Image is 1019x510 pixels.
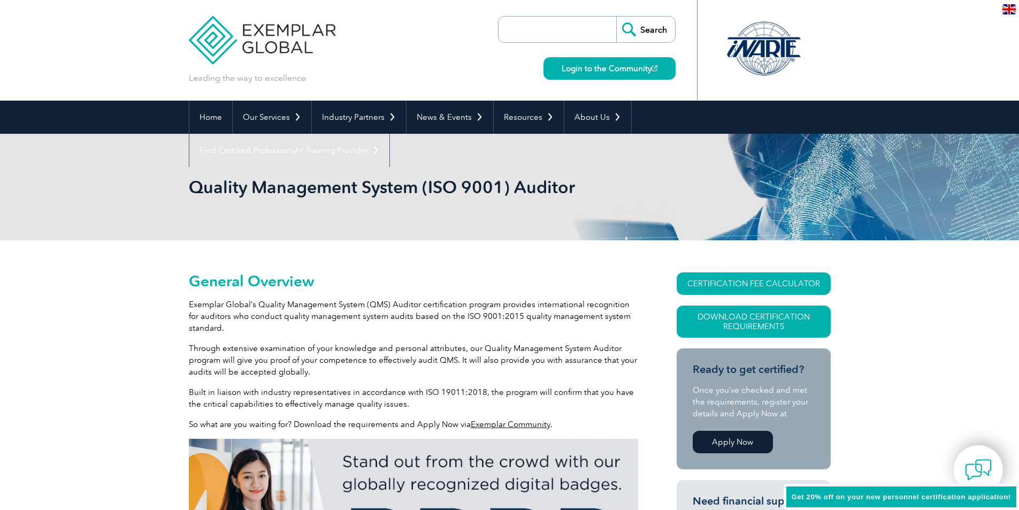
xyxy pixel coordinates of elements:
[693,363,815,376] h3: Ready to get certified?
[189,272,638,290] h2: General Overview
[189,72,306,84] p: Leading the way to excellence
[652,65,657,71] img: open_square.png
[494,101,564,134] a: Resources
[677,272,831,295] a: CERTIFICATION FEE CALCULATOR
[407,101,493,134] a: News & Events
[965,456,992,483] img: contact-chat.png
[189,418,638,430] p: So what are you waiting for? Download the requirements and Apply Now via .
[189,101,232,134] a: Home
[189,177,600,197] h1: Quality Management System (ISO 9001) Auditor
[189,342,638,378] p: Through extensive examination of your knowledge and personal attributes, our Quality Management S...
[792,493,1011,501] span: Get 20% off on your new personnel certification application!
[543,57,676,80] a: Login to the Community
[564,101,631,134] a: About Us
[1002,4,1016,14] img: en
[693,431,773,453] a: Apply Now
[189,299,638,334] p: Exemplar Global’s Quality Management System (QMS) Auditor certification program provides internat...
[677,306,831,338] a: Download Certification Requirements
[233,101,311,134] a: Our Services
[189,134,389,167] a: Find Certified Professional / Training Provider
[471,420,550,429] a: Exemplar Community
[189,386,638,410] p: Built in liaison with industry representatives in accordance with ISO 19011:2018, the program wil...
[312,101,406,134] a: Industry Partners
[693,384,815,420] p: Once you’ve checked and met the requirements, register your details and Apply Now at
[616,17,675,42] input: Search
